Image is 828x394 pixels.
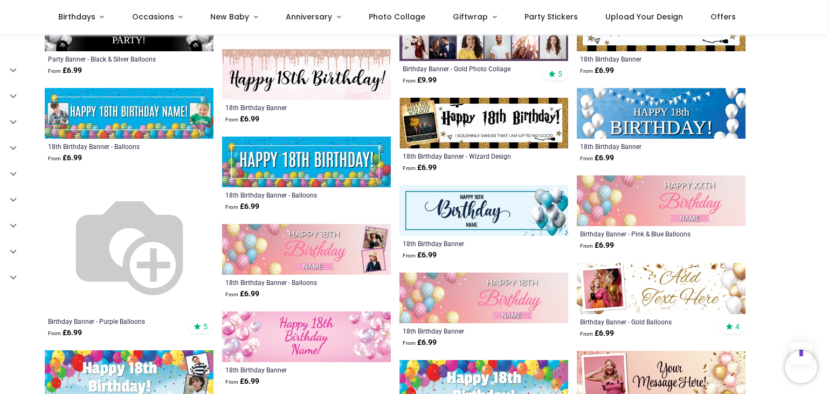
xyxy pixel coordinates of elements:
[222,49,391,100] img: Happy 18th Birthday Banner - Pink Glitter
[225,114,259,125] strong: £ 6.99
[403,337,437,348] strong: £ 6.99
[580,331,593,337] span: From
[210,11,249,22] span: New Baby
[580,55,710,63] a: 18th Birthday Banner
[225,103,355,112] a: 18th Birthday Banner
[403,64,533,73] a: Birthday Banner - Gold Photo Collage
[48,142,178,151] a: 18th Birthday Banner - Balloons
[286,11,332,22] span: Anniversary
[403,75,437,86] strong: £ 9.99
[580,317,710,326] a: Birthday Banner - Gold Balloons
[403,165,416,171] span: From
[225,204,238,210] span: From
[577,263,746,314] img: Personalised Happy Birthday Banner - Gold Balloons - 1 Photo Upload
[577,175,746,226] img: Personalised Happy Birthday Banner - Pink & Blue Balloons - Custom Age
[132,11,174,22] span: Occasions
[48,55,178,63] a: Party Banner - Black & Silver Balloons
[369,11,425,22] span: Photo Collage
[399,273,568,323] img: Happy 18th Birthday Banner - Pink & Blue Balloons
[403,253,416,259] span: From
[225,289,259,300] strong: £ 6.99
[577,88,746,139] img: Happy 18th Birthday Banner - Blue & White
[580,243,593,249] span: From
[403,78,416,84] span: From
[580,142,710,151] a: 18th Birthday Banner
[225,278,355,287] a: 18th Birthday Banner - Balloons
[225,201,259,212] strong: £ 6.99
[453,11,488,22] span: Giftwrap
[60,175,198,314] img: Personalised Happy Birthday Banner - Purple Balloons - Custom Age & 1 Photo Upload
[203,322,208,331] span: 5
[225,29,238,35] span: From
[785,351,817,383] iframe: Brevo live chat
[222,137,391,187] img: Happy 18th Birthday Banner - Balloons - Custom Text
[48,68,61,74] span: From
[399,185,568,236] img: Happy 18th Birthday Banner - Blue White Balloons
[222,224,391,275] img: Personalised Happy 18th Birthday Banner - Balloons - Custom Name & 2 Photo Upload
[48,65,82,76] strong: £ 6.99
[580,328,614,339] strong: £ 6.99
[225,291,238,297] span: From
[225,379,238,385] span: From
[225,376,259,387] strong: £ 6.99
[403,340,416,346] span: From
[580,240,614,251] strong: £ 6.99
[580,229,710,238] a: Birthday Banner - Pink & Blue Balloons
[403,162,437,173] strong: £ 6.99
[399,98,568,148] img: Personalised Happy 18th Birthday Banner - Wizard Design - 1 Photo Upload
[48,155,61,161] span: From
[403,239,533,248] a: 18th Birthday Banner
[48,328,82,338] strong: £ 6.99
[580,153,614,164] strong: £ 6.99
[403,327,533,335] a: 18th Birthday Banner
[710,11,736,22] span: Offers
[48,317,178,325] a: Birthday Banner - Purple Balloons
[58,11,95,22] span: Birthdays
[403,152,533,160] a: 18th Birthday Banner - Wizard Design
[222,311,391,362] img: Happy 18th Birthday Banner - Pink Balloons
[225,365,355,374] a: 18th Birthday Banner
[580,68,593,74] span: From
[225,191,355,199] a: 18th Birthday Banner - Balloons
[48,153,82,164] strong: £ 6.99
[580,155,593,161] span: From
[735,322,740,331] span: 4
[525,11,578,22] span: Party Stickers
[403,250,437,261] strong: £ 6.99
[225,117,238,123] span: From
[45,88,213,139] img: Personalised Happy 18th Birthday Banner - Balloons - 2 Photo Upload
[605,11,683,22] span: Upload Your Design
[558,69,562,79] span: 5
[48,330,61,336] span: From
[580,65,614,76] strong: £ 6.99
